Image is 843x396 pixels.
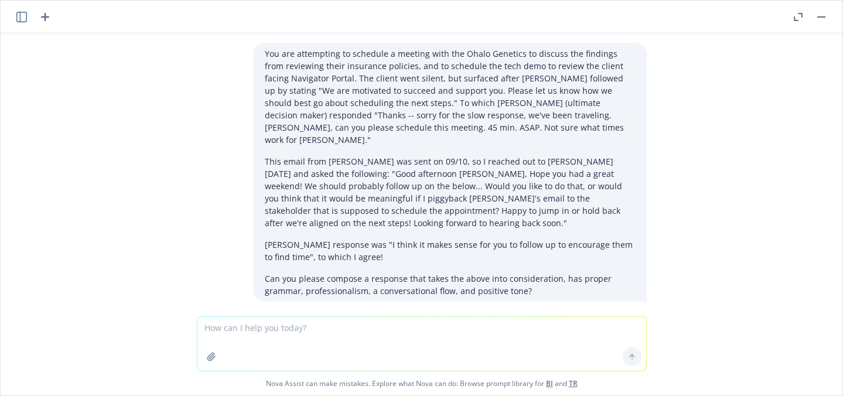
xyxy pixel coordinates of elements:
[265,238,635,263] p: [PERSON_NAME] response was "I think it makes sense for you to follow up to encourage them to find...
[265,272,635,297] p: Can you please compose a response that takes the above into consideration, has proper grammar, pr...
[546,378,553,388] a: BI
[5,371,838,395] span: Nova Assist can make mistakes. Explore what Nova can do: Browse prompt library for and
[569,378,578,388] a: TR
[265,155,635,229] p: This email from [PERSON_NAME] was sent on 09/10, so I reached out to [PERSON_NAME] [DATE] and ask...
[265,47,635,146] p: You are attempting to schedule a meeting with the Ohalo Genetics to discuss the findings from rev...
